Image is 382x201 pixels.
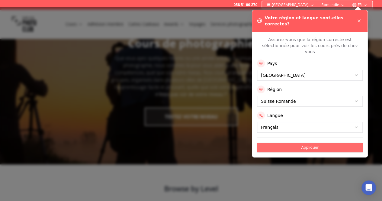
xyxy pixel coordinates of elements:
label: Langue [267,112,283,118]
label: Région [267,86,282,92]
h3: Votre région et langue sont-elles correctes? [265,15,355,27]
button: FR [350,1,370,8]
div: Open Intercom Messenger [361,180,376,195]
a: 058 51 00 270 [233,2,257,7]
p: Assurez-vous que la région correcte est sélectionnée pour voir les cours près de chez vous [257,37,363,55]
button: Romandie [319,1,347,8]
button: [GEOGRAPHIC_DATA] [265,1,317,8]
label: Pays [267,60,277,66]
button: Appliquer [257,143,363,152]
